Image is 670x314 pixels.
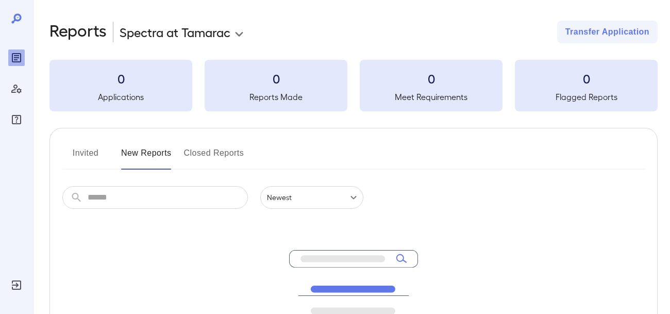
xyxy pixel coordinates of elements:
button: Closed Reports [184,145,244,170]
button: New Reports [121,145,172,170]
h3: 0 [360,70,502,87]
button: Invited [62,145,109,170]
h5: Flagged Reports [515,91,658,103]
h5: Applications [49,91,192,103]
h5: Reports Made [205,91,347,103]
div: Newest [260,186,363,209]
p: Spectra at Tamarac [120,24,230,40]
h3: 0 [49,70,192,87]
div: FAQ [8,111,25,128]
div: Reports [8,49,25,66]
h3: 0 [515,70,658,87]
div: Log Out [8,277,25,293]
button: Transfer Application [557,21,658,43]
summary: 0Applications0Reports Made0Meet Requirements0Flagged Reports [49,60,658,111]
h5: Meet Requirements [360,91,502,103]
h3: 0 [205,70,347,87]
div: Manage Users [8,80,25,97]
h2: Reports [49,21,107,43]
